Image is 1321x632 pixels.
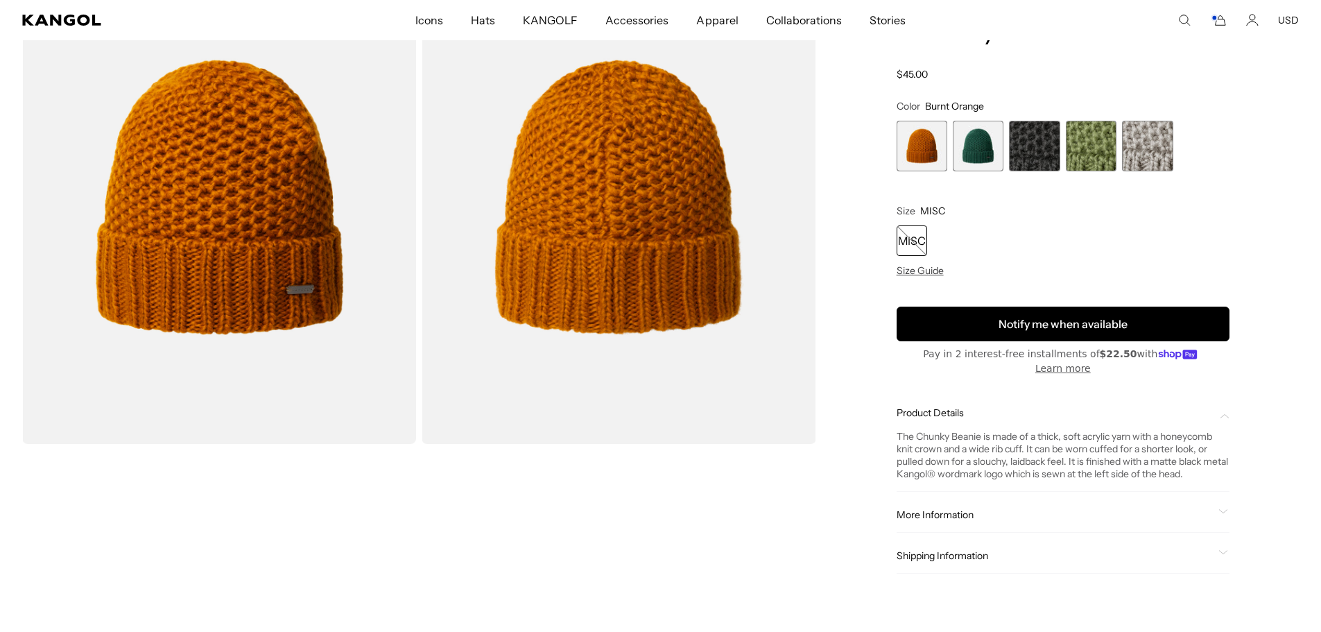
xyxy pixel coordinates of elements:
[897,121,947,171] div: 1 of 5
[1009,121,1060,171] div: 3 of 5
[920,205,945,217] span: MISC
[897,100,920,112] span: Color
[897,68,928,80] span: $45.00
[1122,121,1173,171] label: Warm Grey
[1122,121,1173,171] div: 5 of 5
[897,225,927,256] div: MISC
[897,205,915,217] span: Size
[953,121,1003,171] label: Deep Emerald
[1210,14,1227,26] button: Cart
[897,121,947,171] label: Burnt Orange
[897,549,1213,562] span: Shipping Information
[1178,14,1191,26] summary: Search here
[1066,121,1116,171] label: Sea Kelp
[897,509,1213,521] span: More Information
[897,307,1229,341] button: Notify me when available
[1246,14,1259,26] a: Account
[953,121,1003,171] div: 2 of 5
[897,407,1213,419] span: Product Details
[897,264,944,277] span: Size Guide
[925,100,984,112] span: Burnt Orange
[22,15,275,26] a: Kangol
[897,419,1229,480] div: The Chunky Beanie is made of a thick, soft acrylic yarn with a honeycomb knit crown and a wide ri...
[1009,121,1060,171] label: Black
[1278,14,1299,26] button: USD
[1066,121,1116,171] div: 4 of 5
